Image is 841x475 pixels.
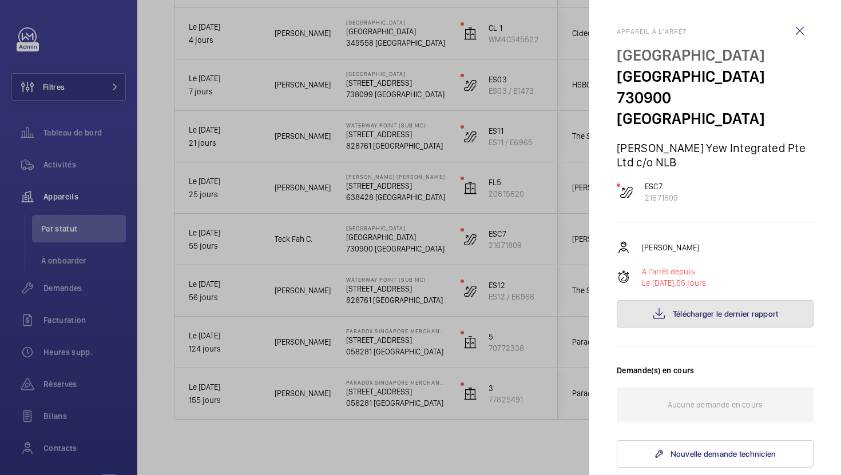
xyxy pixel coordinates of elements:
[645,181,678,192] p: ESC7
[617,141,814,169] p: [PERSON_NAME] Yew Integrated Pte Ltd c/o NLB
[668,388,763,422] p: Aucune demande en cours
[642,242,699,253] p: [PERSON_NAME]
[617,66,814,87] p: [GEOGRAPHIC_DATA]
[617,440,814,468] a: Nouvelle demande technicien
[617,365,814,388] h3: Demande(s) en cours
[642,266,706,277] p: À l'arrêt depuis
[642,277,706,289] p: 55 jours
[617,27,814,35] h2: Appareil à l'arrêt
[617,300,814,328] button: Télécharger le dernier rapport
[673,309,779,318] span: Télécharger le dernier rapport
[642,278,676,288] span: Le [DATE],
[617,87,814,129] p: 730900 [GEOGRAPHIC_DATA]
[645,192,678,203] p: 21671809
[620,185,633,199] img: escalator.svg
[617,45,814,66] p: [GEOGRAPHIC_DATA]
